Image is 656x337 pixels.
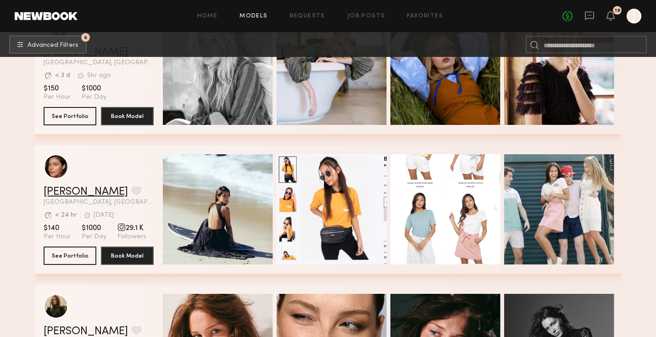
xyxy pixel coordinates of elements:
span: [GEOGRAPHIC_DATA], [GEOGRAPHIC_DATA] [44,60,154,66]
span: [GEOGRAPHIC_DATA], [GEOGRAPHIC_DATA] [44,199,154,206]
div: 5hr ago [87,73,111,79]
span: Per Hour [44,93,71,101]
span: 29.1 K [117,224,146,233]
a: [PERSON_NAME] [44,186,128,197]
a: Home [197,13,218,19]
a: Job Posts [347,13,385,19]
span: $150 [44,84,71,93]
span: Per Day [82,93,106,101]
span: $140 [44,224,71,233]
a: Favorites [407,13,443,19]
span: Followers [117,233,146,241]
div: < 3 d [55,73,70,79]
a: J [627,9,641,23]
a: Models [239,13,267,19]
button: See Portfolio [44,107,96,125]
a: Requests [290,13,325,19]
button: See Portfolio [44,247,96,265]
span: Per Day [82,233,106,241]
span: $1000 [82,224,106,233]
span: Advanced Filters [28,42,78,49]
span: 6 [84,35,87,39]
a: [PERSON_NAME] [44,326,128,337]
span: $1000 [82,84,106,93]
div: 19 [615,8,620,13]
button: Book Model [101,107,154,125]
button: Book Model [101,247,154,265]
div: [DATE] [94,212,114,219]
button: 6Advanced Filters [9,35,87,54]
span: Per Hour [44,233,71,241]
div: < 24 hr [55,212,77,219]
